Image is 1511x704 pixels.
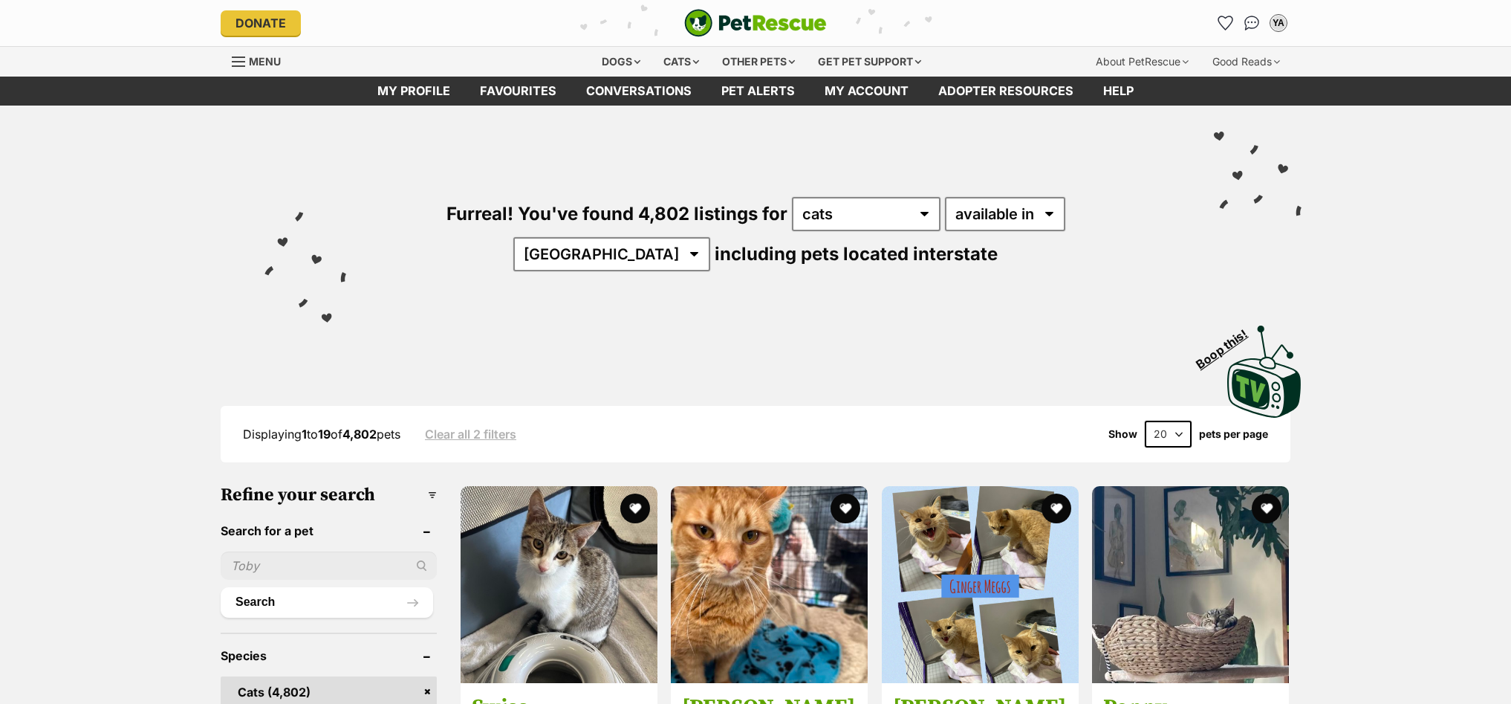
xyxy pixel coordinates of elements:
button: favourite [831,494,860,523]
div: Get pet support [808,47,932,77]
img: logo-cat-932fe2b9b8326f06289b0f2fb663e598f794de774fb13d1741a6617ecf9a85b4.svg [684,9,827,37]
ul: Account quick links [1213,11,1290,35]
a: Favourites [465,77,571,106]
div: Good Reads [1202,47,1290,77]
span: Show [1108,428,1137,440]
div: About PetRescue [1085,47,1199,77]
span: Boop this! [1194,317,1262,371]
strong: 1 [302,427,307,442]
div: Dogs [591,47,651,77]
img: PetRescue TV logo [1227,326,1302,418]
div: Other pets [712,47,805,77]
div: YA [1271,16,1286,30]
img: chat-41dd97257d64d25036548639549fe6c8038ab92f7586957e7f3b1b290dea8141.svg [1244,16,1260,30]
img: Ethel - Domestic Short Hair (DSH) Cat [671,486,868,683]
span: including pets located interstate [715,243,998,265]
a: Clear all 2 filters [425,427,516,441]
span: Furreal! You've found 4,802 listings for [446,203,787,225]
div: Cats [653,47,709,77]
h3: Refine your search [221,485,437,506]
a: My profile [363,77,465,106]
a: Adopter resources [923,77,1088,106]
a: Conversations [1240,11,1264,35]
img: Ginger meggs - Domestic Short Hair (DSH) Cat [882,486,1079,683]
button: My account [1267,11,1290,35]
a: PetRescue [684,9,827,37]
button: favourite [1041,494,1070,523]
input: Toby [221,552,437,580]
strong: 19 [318,427,331,442]
a: conversations [571,77,706,106]
a: Pet alerts [706,77,810,106]
a: Boop this! [1227,312,1302,421]
a: Donate [221,10,301,36]
img: Swiss - Domestic Short Hair (DSH) Cat [461,486,657,683]
button: favourite [620,494,649,523]
img: Poppy - Domestic Short Hair (DSH) Cat [1092,486,1289,683]
button: Search [221,587,433,617]
a: My account [810,77,923,106]
button: favourite [1252,494,1281,523]
a: Help [1088,77,1148,106]
a: Menu [232,47,291,74]
label: pets per page [1199,428,1268,440]
strong: 4,802 [342,427,377,442]
span: Menu [249,55,281,68]
header: Search for a pet [221,524,437,537]
a: Favourites [1213,11,1237,35]
header: Species [221,649,437,662]
span: Displaying to of pets [243,427,400,442]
